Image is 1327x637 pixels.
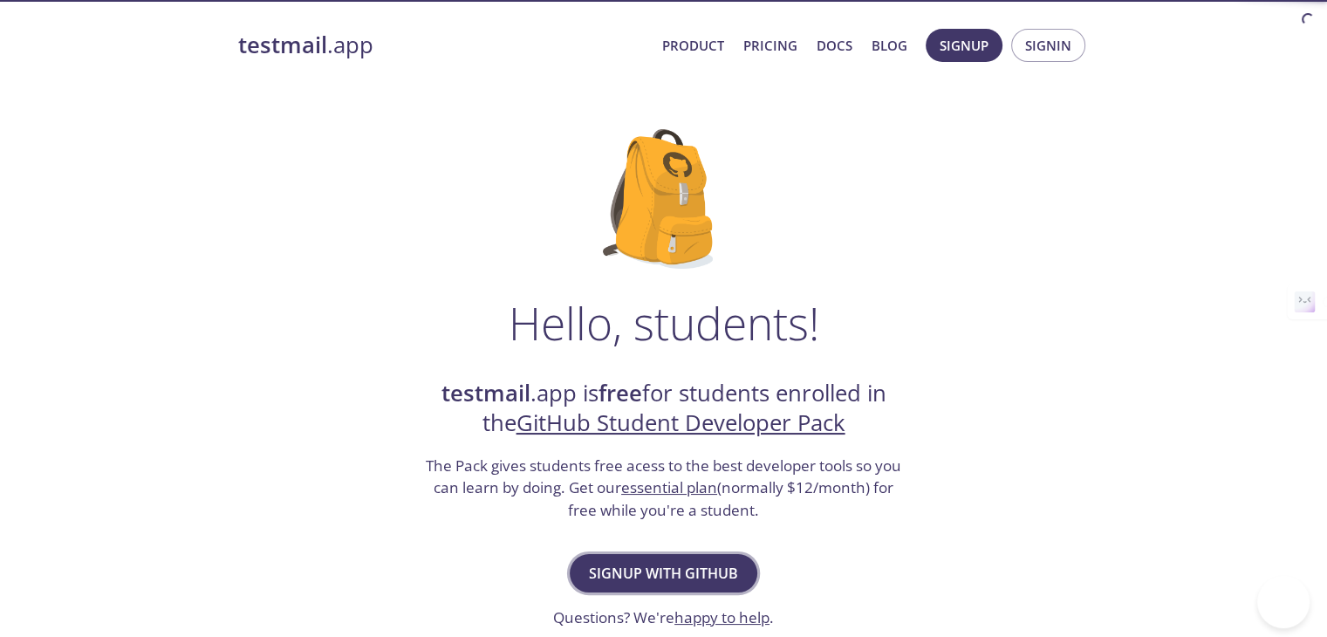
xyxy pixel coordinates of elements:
[553,606,774,629] h3: Questions? We're .
[1257,576,1310,628] iframe: Help Scout Beacon - Open
[926,29,1002,62] button: Signup
[570,554,757,592] button: Signup with GitHub
[424,455,904,522] h3: The Pack gives students free acess to the best developer tools so you can learn by doing. Get our...
[238,31,648,60] a: testmail.app
[599,378,642,408] strong: free
[603,129,724,269] img: github-student-backpack.png
[743,34,797,57] a: Pricing
[940,34,988,57] span: Signup
[589,561,738,586] span: Signup with GitHub
[441,378,530,408] strong: testmail
[238,30,327,60] strong: testmail
[817,34,852,57] a: Docs
[674,607,770,627] a: happy to help
[872,34,907,57] a: Blog
[1011,29,1085,62] button: Signin
[424,379,904,439] h2: .app is for students enrolled in the
[621,477,717,497] a: essential plan
[516,408,845,438] a: GitHub Student Developer Pack
[509,297,819,349] h1: Hello, students!
[1025,34,1071,57] span: Signin
[662,34,724,57] a: Product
